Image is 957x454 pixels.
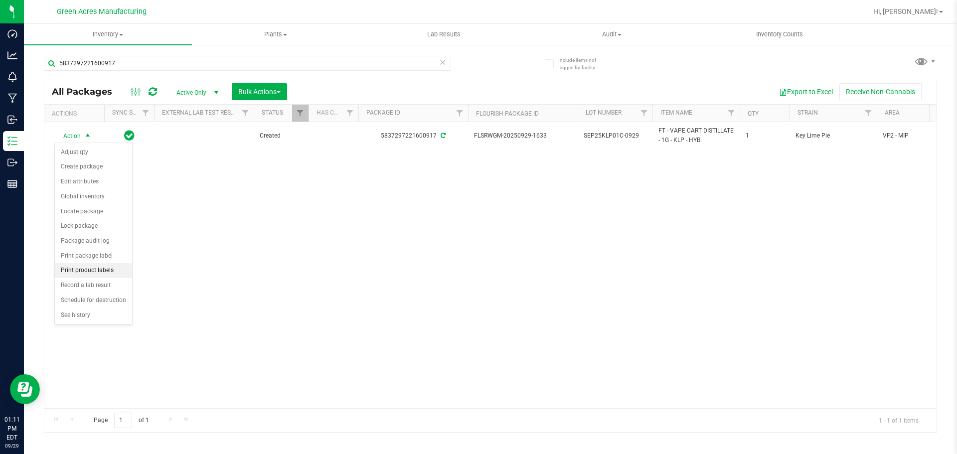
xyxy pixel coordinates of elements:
a: Sync Status [112,109,151,116]
li: Schedule for destruction [55,293,132,308]
li: Edit attributes [55,174,132,189]
button: Receive Non-Cannabis [839,83,922,100]
a: Qty [748,110,759,117]
span: Plants [192,30,359,39]
a: Audit [528,24,696,45]
li: Adjust qty [55,145,132,160]
a: Filter [237,105,254,122]
span: VF2 - MIP [883,131,946,141]
inline-svg: Analytics [7,50,17,60]
a: Strain [797,109,818,116]
p: 09/29 [4,442,19,450]
input: 1 [114,413,132,428]
a: Lab Results [360,24,528,45]
li: Create package [55,159,132,174]
span: Bulk Actions [238,88,281,96]
span: Inventory [24,30,192,39]
input: Search Package ID, Item Name, SKU, Lot or Part Number... [44,56,451,71]
a: Inventory [24,24,192,45]
p: 01:11 PM EDT [4,415,19,442]
li: Lock package [55,219,132,234]
inline-svg: Manufacturing [7,93,17,103]
a: External Lab Test Result [162,109,240,116]
span: Green Acres Manufacturing [57,7,147,16]
a: Filter [452,105,468,122]
a: Plants [192,24,360,45]
a: Filter [342,105,358,122]
span: Clear [439,56,446,69]
inline-svg: Inbound [7,115,17,125]
a: Package ID [366,109,400,116]
span: All Packages [52,86,122,97]
span: FT - VAPE CART DISTILLATE - 1G - KLP - HYB [658,126,734,145]
a: Area [885,109,900,116]
a: Filter [636,105,652,122]
div: 5837297221600917 [357,131,470,141]
th: Has COA [309,105,358,122]
li: See history [55,308,132,323]
button: Export to Excel [773,83,839,100]
span: Lab Results [414,30,474,39]
a: Item Name [660,109,692,116]
a: Flourish Package ID [476,110,539,117]
li: Record a lab result [55,278,132,293]
inline-svg: Inventory [7,136,17,146]
a: Filter [723,105,740,122]
button: Bulk Actions [232,83,287,100]
div: Actions [52,110,100,117]
inline-svg: Reports [7,179,17,189]
span: Created [260,131,303,141]
span: Key Lime Pie [796,131,871,141]
span: Page of 1 [85,413,157,428]
li: Locate package [55,204,132,219]
inline-svg: Outbound [7,157,17,167]
span: 1 - 1 of 1 items [871,413,927,428]
span: Action [54,129,81,143]
a: Inventory Counts [696,24,864,45]
li: Global inventory [55,189,132,204]
a: Filter [138,105,154,122]
a: Lot Number [586,109,622,116]
span: 1 [746,131,784,141]
span: Sync from Compliance System [439,132,446,139]
span: Include items not tagged for facility [558,56,608,71]
span: FLSRWGM-20250929-1633 [474,131,572,141]
span: Hi, [PERSON_NAME]! [873,7,938,15]
li: Package audit log [55,234,132,249]
span: Inventory Counts [743,30,816,39]
li: Print product labels [55,263,132,278]
span: In Sync [124,129,135,143]
a: Filter [860,105,877,122]
span: Audit [528,30,695,39]
a: Filter [292,105,309,122]
iframe: Resource center [10,374,40,404]
inline-svg: Dashboard [7,29,17,39]
li: Print package label [55,249,132,264]
a: Status [262,109,283,116]
span: SEP25KLP01C-0929 [584,131,646,141]
span: select [82,129,94,143]
inline-svg: Monitoring [7,72,17,82]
